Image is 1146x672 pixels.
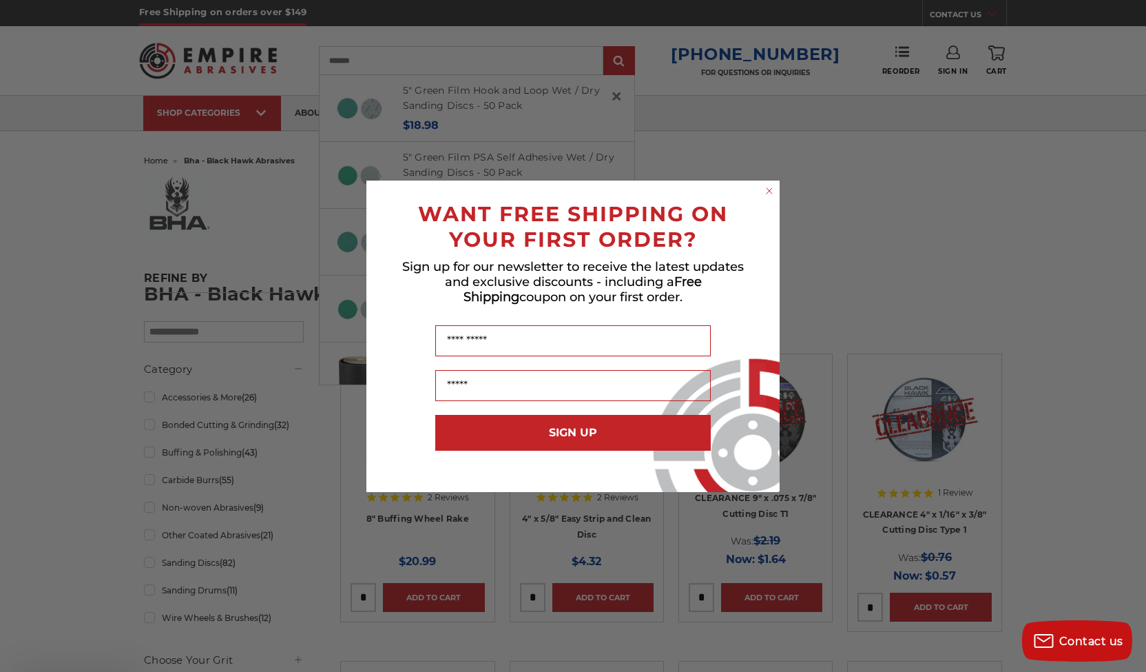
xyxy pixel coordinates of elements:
[1059,635,1123,648] span: Contact us
[435,370,711,401] input: Email
[1022,620,1132,662] button: Contact us
[463,274,702,305] span: Free Shipping
[402,259,744,305] span: Sign up for our newsletter to receive the latest updates and exclusive discounts - including a co...
[762,184,776,198] button: Close dialog
[435,415,711,451] button: SIGN UP
[418,201,728,252] span: WANT FREE SHIPPING ON YOUR FIRST ORDER?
